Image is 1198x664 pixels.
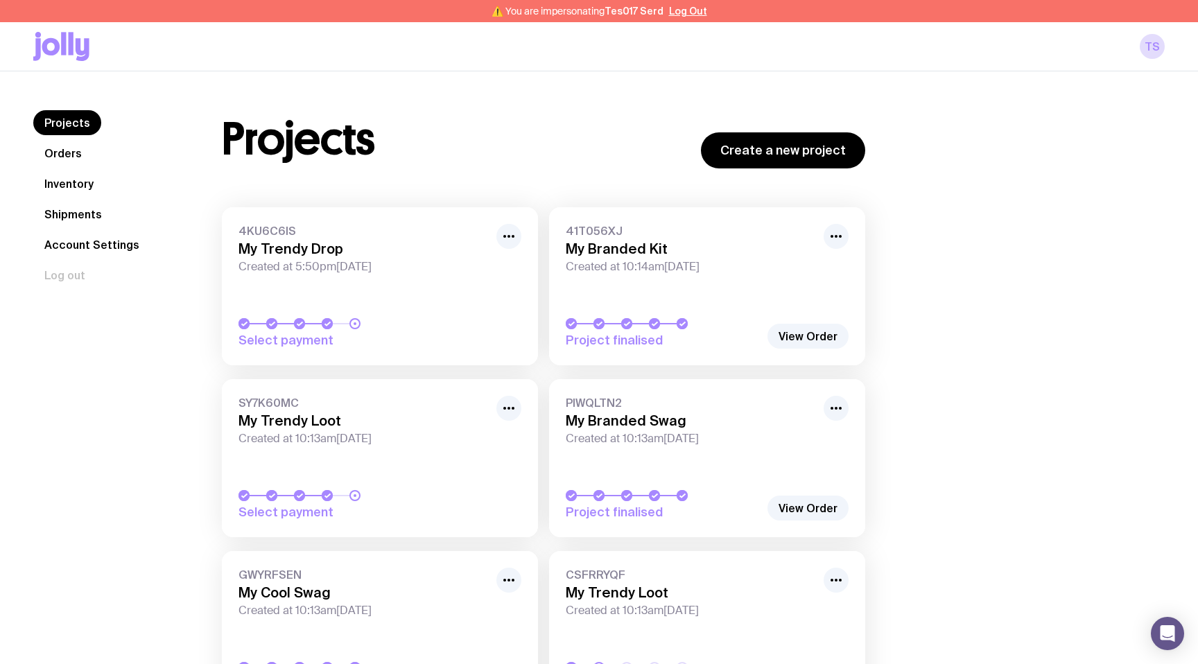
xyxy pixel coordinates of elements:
[566,604,815,618] span: Created at 10:13am[DATE]
[701,132,865,168] a: Create a new project
[767,324,849,349] a: View Order
[566,568,815,582] span: CSFRRYQF
[238,224,488,238] span: 4KU6C6IS
[33,110,101,135] a: Projects
[669,6,707,17] button: Log Out
[566,412,815,429] h3: My Branded Swag
[238,332,433,349] span: Select payment
[566,224,815,238] span: 41T056XJ
[566,241,815,257] h3: My Branded Kit
[1151,617,1184,650] div: Open Intercom Messenger
[238,432,488,446] span: Created at 10:13am[DATE]
[238,241,488,257] h3: My Trendy Drop
[767,496,849,521] a: View Order
[492,6,663,17] span: ⚠️ You are impersonating
[566,396,815,410] span: PIWQLTN2
[549,207,865,365] a: 41T056XJMy Branded KitCreated at 10:14am[DATE]Project finalised
[33,202,113,227] a: Shipments
[566,584,815,601] h3: My Trendy Loot
[238,396,488,410] span: SY7K60MC
[222,117,375,161] h1: Projects
[33,141,93,166] a: Orders
[33,263,96,288] button: Log out
[238,504,433,521] span: Select payment
[1140,34,1165,59] a: TS
[33,171,105,196] a: Inventory
[549,379,865,537] a: PIWQLTN2My Branded SwagCreated at 10:13am[DATE]Project finalised
[238,412,488,429] h3: My Trendy Loot
[222,207,538,365] a: 4KU6C6ISMy Trendy DropCreated at 5:50pm[DATE]Select payment
[566,432,815,446] span: Created at 10:13am[DATE]
[222,379,538,537] a: SY7K60MCMy Trendy LootCreated at 10:13am[DATE]Select payment
[238,568,488,582] span: GWYRFSEN
[238,260,488,274] span: Created at 5:50pm[DATE]
[566,260,815,274] span: Created at 10:14am[DATE]
[566,332,760,349] span: Project finalised
[33,232,150,257] a: Account Settings
[605,6,663,17] span: Tes017 Serd
[238,604,488,618] span: Created at 10:13am[DATE]
[238,584,488,601] h3: My Cool Swag
[566,504,760,521] span: Project finalised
